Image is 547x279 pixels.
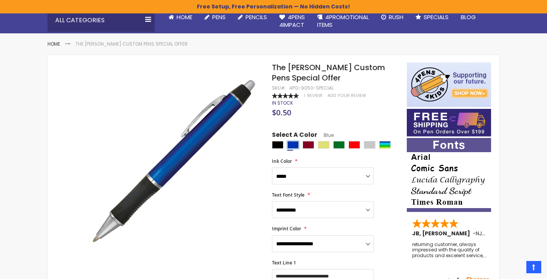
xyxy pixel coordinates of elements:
[289,85,334,91] div: 4PG-9050-SPECIAL
[272,100,293,106] span: In stock
[303,141,314,149] div: Burgundy
[317,132,334,138] span: Blue
[407,138,491,212] img: font-personalization-examples
[412,230,473,237] span: JB, [PERSON_NAME]
[307,93,323,98] span: Review
[272,107,291,118] span: $0.50
[272,100,293,106] div: Availability
[304,93,305,98] span: 1
[272,192,305,198] span: Text Font Style
[272,225,301,232] span: Imprint Color
[455,9,482,26] a: Blog
[212,13,226,21] span: Pens
[407,62,491,107] img: 4pens 4 kids
[407,109,491,136] img: Free shipping on orders over $199
[349,141,360,149] div: Red
[328,93,366,98] a: Add Your Review
[279,13,305,29] span: 4Pens 4impact
[318,141,329,149] div: Gold
[273,9,311,34] a: 4Pens4impact
[232,9,273,26] a: Pencils
[304,93,324,98] a: 1 Review
[272,131,317,141] span: Select A Color
[364,141,375,149] div: Silver
[412,242,486,258] div: returning customer, always impressed with the quality of products and excelent service, will retu...
[461,13,476,21] span: Blog
[177,13,192,21] span: Home
[389,13,403,21] span: Rush
[272,141,283,149] div: Black
[473,230,539,237] span: - ,
[87,74,262,249] img: barton_side_blue_2_1.jpg
[75,41,188,47] li: The [PERSON_NAME] Custom Pens Special Offer
[375,9,409,26] a: Rush
[272,259,296,266] span: Text Line 1
[317,13,369,29] span: 4PROMOTIONAL ITEMS
[311,9,375,34] a: 4PROMOTIONALITEMS
[272,158,292,164] span: Ink Color
[272,85,286,91] strong: SKU
[484,258,547,279] iframe: Google Customer Reviews
[409,9,455,26] a: Specials
[47,9,155,32] div: All Categories
[162,9,198,26] a: Home
[47,41,60,47] a: Home
[272,93,299,98] div: 100%
[287,141,299,149] div: Blue
[476,230,485,237] span: NJ
[333,141,345,149] div: Green
[198,9,232,26] a: Pens
[424,13,449,21] span: Specials
[379,141,391,149] div: Assorted
[246,13,267,21] span: Pencils
[272,62,385,83] span: The [PERSON_NAME] Custom Pens Special Offer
